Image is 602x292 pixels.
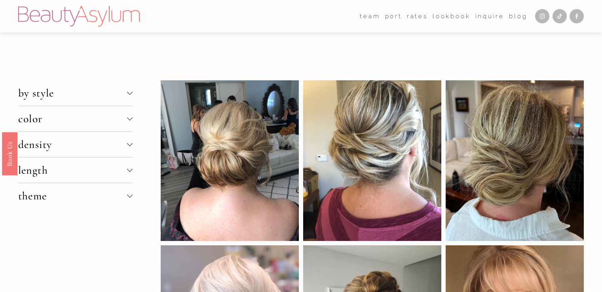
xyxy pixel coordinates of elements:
button: color [18,106,133,131]
button: theme [18,183,133,209]
button: density [18,132,133,157]
span: density [18,138,127,151]
span: theme [18,189,127,203]
a: Blog [509,10,527,22]
a: Lookbook [433,10,470,22]
a: folder dropdown [360,10,380,22]
button: by style [18,80,133,106]
a: Rates [407,10,428,22]
span: team [360,11,380,22]
a: port [385,10,402,22]
a: Facebook [570,9,584,23]
a: TikTok [553,9,567,23]
span: by style [18,86,127,100]
span: length [18,163,127,177]
button: length [18,157,133,183]
a: Instagram [535,9,549,23]
span: color [18,112,127,125]
img: Beauty Asylum | Bridal Hair &amp; Makeup Charlotte &amp; Atlanta [18,6,140,27]
a: Inquire [475,10,505,22]
a: Book Us [2,132,17,175]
